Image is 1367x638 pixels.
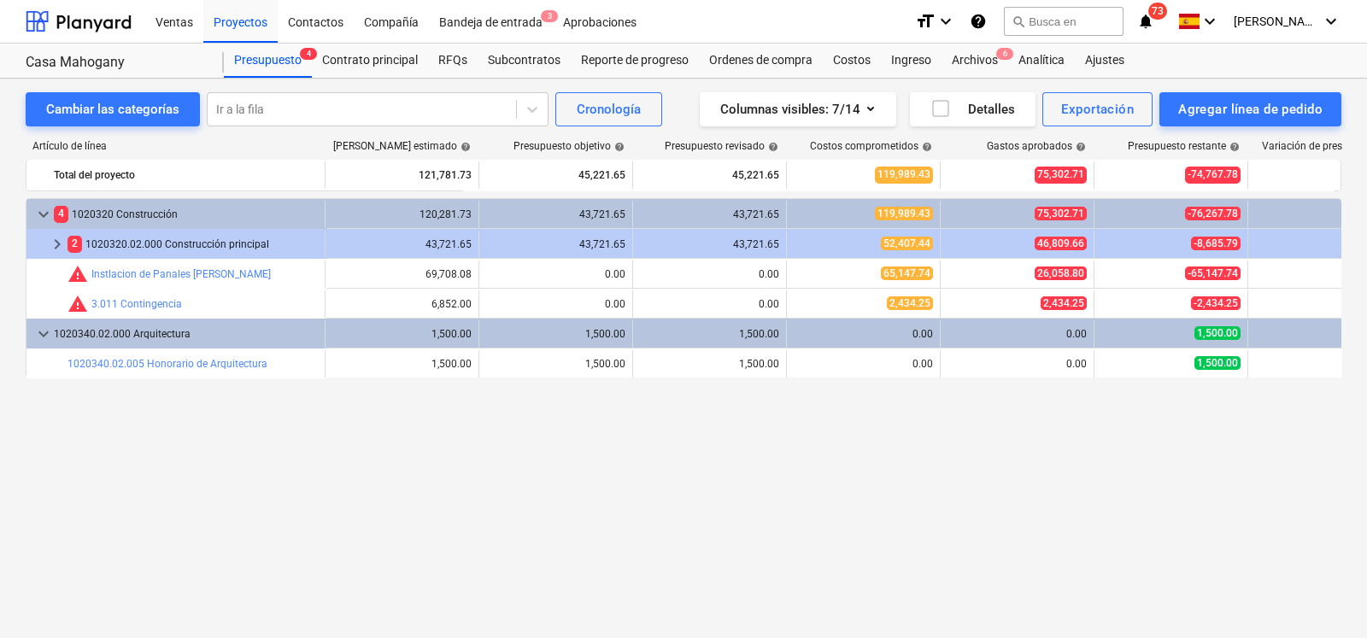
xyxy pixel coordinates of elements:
[541,10,558,22] span: 3
[1008,44,1075,78] a: Analítica
[887,296,933,310] span: 2,434.25
[875,167,933,183] span: 119,989.43
[332,358,472,370] div: 1,500.00
[33,324,54,344] span: keyboard_arrow_down
[555,92,662,126] button: Cronología
[67,294,88,314] span: Los costos asociados exceden el presupuesto revisado
[881,44,942,78] a: Ingreso
[332,328,472,340] div: 1,500.00
[333,140,471,152] div: [PERSON_NAME] estimado
[224,44,312,78] a: Presupuesto4
[67,358,267,370] a: 1020340.02.005 Honorario de Arquitectura
[881,266,933,280] span: 65,147.74
[875,207,933,220] span: 119,989.43
[794,358,933,370] div: 0.00
[765,142,778,152] span: help
[91,298,182,310] a: 3.011 Contingencia
[486,328,625,340] div: 1,500.00
[640,328,779,340] div: 1,500.00
[67,231,318,258] div: 1020320.02.000 Construcción principal
[300,48,317,60] span: 4
[1282,556,1367,638] iframe: Chat Widget
[1178,98,1323,120] div: Agregar línea de pedido
[1137,11,1154,32] i: notifications
[457,142,471,152] span: help
[1035,167,1087,183] span: 75,302.71
[332,298,472,310] div: 6,852.00
[67,264,88,284] span: Los costos asociados exceden el presupuesto revisado
[26,92,200,126] button: Cambiar las categorías
[1200,11,1220,32] i: keyboard_arrow_down
[513,140,625,152] div: Presupuesto objetivo
[571,44,699,78] a: Reporte de progreso
[1148,3,1167,20] span: 73
[987,140,1086,152] div: Gastos aprobados
[26,54,203,72] div: Casa Mahogany
[54,320,318,348] div: 1020340.02.000 Arquitectura
[486,298,625,310] div: 0.00
[640,268,779,280] div: 0.00
[486,238,625,250] div: 43,721.65
[1042,92,1153,126] button: Exportación
[486,268,625,280] div: 0.00
[1282,556,1367,638] div: Widget de chat
[26,140,325,152] div: Artículo de línea
[67,236,82,252] span: 2
[332,268,472,280] div: 69,708.08
[1035,237,1087,250] span: 46,809.66
[699,44,823,78] a: Ordenes de compra
[486,208,625,220] div: 43,721.65
[881,237,933,250] span: 52,407.44
[1194,326,1241,340] span: 1,500.00
[1128,140,1240,152] div: Presupuesto restante
[640,161,779,189] div: 45,221.65
[1159,92,1341,126] button: Agregar línea de pedido
[910,92,1036,126] button: Detalles
[486,358,625,370] div: 1,500.00
[1041,296,1087,310] span: 2,434.25
[948,358,1087,370] div: 0.00
[1061,98,1134,120] div: Exportación
[1185,167,1241,183] span: -74,767.78
[1072,142,1086,152] span: help
[823,44,881,78] a: Costos
[486,161,625,189] div: 45,221.65
[332,208,472,220] div: 120,281.73
[54,206,68,222] span: 4
[224,44,312,78] div: Presupuesto
[54,201,318,228] div: 1020320 Construcción
[1012,15,1025,28] span: search
[936,11,956,32] i: keyboard_arrow_down
[720,98,876,120] div: Columnas visibles : 7/14
[1075,44,1135,78] a: Ajustes
[33,204,54,225] span: keyboard_arrow_down
[640,358,779,370] div: 1,500.00
[915,11,936,32] i: format_size
[54,161,318,189] div: Total del proyecto
[794,328,933,340] div: 0.00
[478,44,571,78] a: Subcontratos
[918,142,932,152] span: help
[1226,142,1240,152] span: help
[1185,207,1241,220] span: -76,267.78
[1194,356,1241,370] span: 1,500.00
[1004,7,1124,36] button: Busca en
[942,44,1008,78] div: Archivos
[996,48,1013,60] span: 6
[577,98,641,120] div: Cronología
[1191,237,1241,250] span: -8,685.79
[91,268,271,280] a: Instlacion de Panales [PERSON_NAME]
[1321,11,1341,32] i: keyboard_arrow_down
[1234,15,1319,28] span: [PERSON_NAME]
[942,44,1008,78] a: Archivos6
[948,328,1087,340] div: 0.00
[428,44,478,78] a: RFQs
[1185,266,1241,280] span: -65,147.74
[312,44,428,78] a: Contrato principal
[640,208,779,220] div: 43,721.65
